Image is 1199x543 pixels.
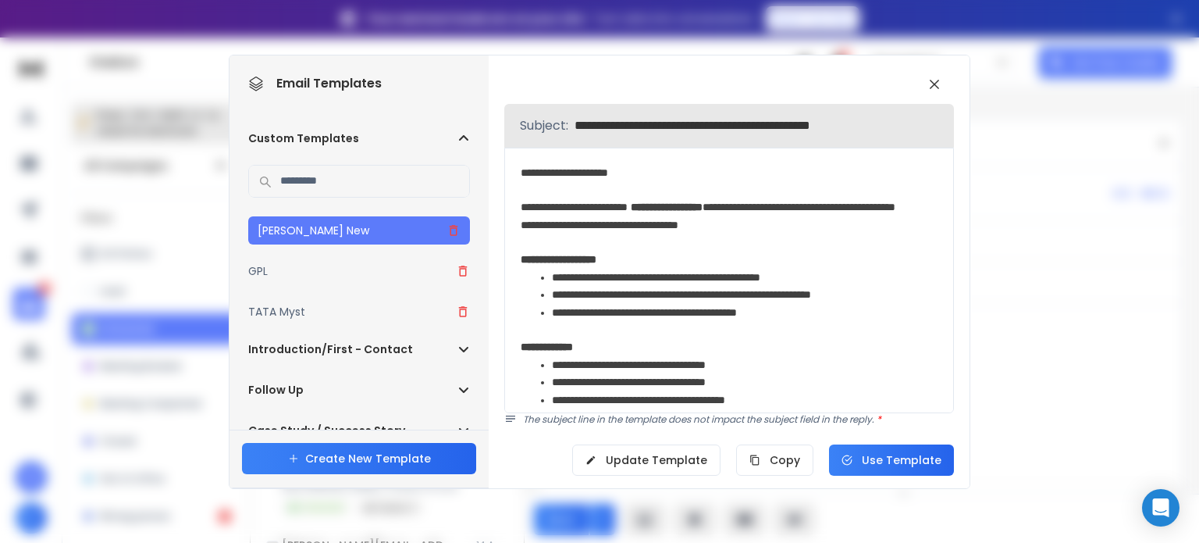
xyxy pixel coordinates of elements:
button: Copy [736,445,813,476]
button: Update Template [572,445,720,476]
div: Open Intercom Messenger [1142,489,1179,527]
button: Use Template [829,445,954,476]
span: reply. [849,413,881,426]
p: Subject: [520,116,568,135]
p: The subject line in the template does not impact the subject field in the [523,413,954,426]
